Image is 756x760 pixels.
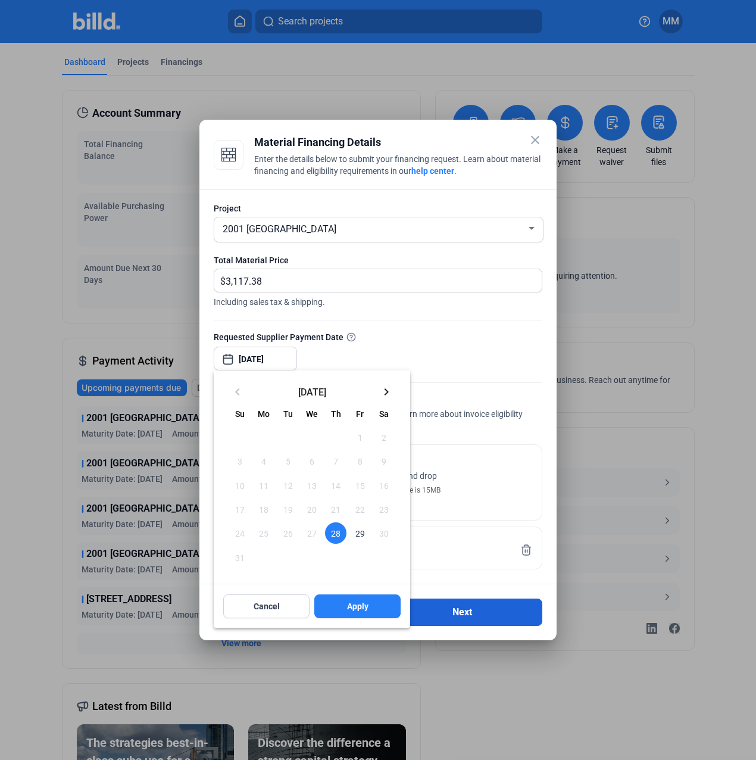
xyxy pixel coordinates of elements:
[325,450,346,472] span: 7
[349,522,370,544] span: 29
[277,450,299,472] span: 5
[373,522,395,544] span: 30
[223,594,310,618] button: Cancel
[229,499,251,520] span: 17
[228,449,252,473] button: August 3, 2025
[300,449,324,473] button: August 6, 2025
[300,497,324,521] button: August 20, 2025
[325,475,346,496] span: 14
[235,409,245,419] span: Su
[228,521,252,545] button: August 24, 2025
[276,474,300,497] button: August 12, 2025
[229,546,251,568] span: 31
[348,521,371,545] button: August 29, 2025
[348,474,371,497] button: August 15, 2025
[348,425,371,449] button: August 1, 2025
[283,409,293,419] span: Tu
[373,450,395,472] span: 9
[301,499,323,520] span: 20
[229,450,251,472] span: 3
[379,385,393,399] mat-icon: keyboard_arrow_right
[252,521,276,545] button: August 25, 2025
[276,449,300,473] button: August 5, 2025
[372,521,396,545] button: August 30, 2025
[379,409,389,419] span: Sa
[252,497,276,521] button: August 18, 2025
[373,499,395,520] span: 23
[301,450,323,472] span: 6
[349,426,370,448] span: 1
[253,522,274,544] span: 25
[372,425,396,449] button: August 2, 2025
[349,499,370,520] span: 22
[277,475,299,496] span: 12
[252,474,276,497] button: August 11, 2025
[229,522,251,544] span: 24
[276,521,300,545] button: August 26, 2025
[325,522,346,544] span: 28
[314,594,401,618] button: Apply
[324,474,348,497] button: August 14, 2025
[301,475,323,496] span: 13
[325,499,346,520] span: 21
[372,474,396,497] button: August 16, 2025
[331,409,341,419] span: Th
[228,474,252,497] button: August 10, 2025
[252,449,276,473] button: August 4, 2025
[253,499,274,520] span: 18
[373,475,395,496] span: 16
[228,497,252,521] button: August 17, 2025
[373,426,395,448] span: 2
[324,521,348,545] button: August 28, 2025
[306,409,318,419] span: We
[348,497,371,521] button: August 22, 2025
[349,450,370,472] span: 8
[253,450,274,472] span: 4
[372,497,396,521] button: August 23, 2025
[348,449,371,473] button: August 8, 2025
[228,425,348,449] td: AUG
[253,475,274,496] span: 11
[228,545,252,569] button: August 31, 2025
[249,387,374,396] span: [DATE]
[277,499,299,520] span: 19
[300,521,324,545] button: August 27, 2025
[258,409,270,419] span: Mo
[324,449,348,473] button: August 7, 2025
[229,475,251,496] span: 10
[301,522,323,544] span: 27
[347,600,368,612] span: Apply
[300,474,324,497] button: August 13, 2025
[277,522,299,544] span: 26
[276,497,300,521] button: August 19, 2025
[324,497,348,521] button: August 21, 2025
[230,385,245,399] mat-icon: keyboard_arrow_left
[372,449,396,473] button: August 9, 2025
[254,600,280,612] span: Cancel
[349,475,370,496] span: 15
[356,409,364,419] span: Fr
